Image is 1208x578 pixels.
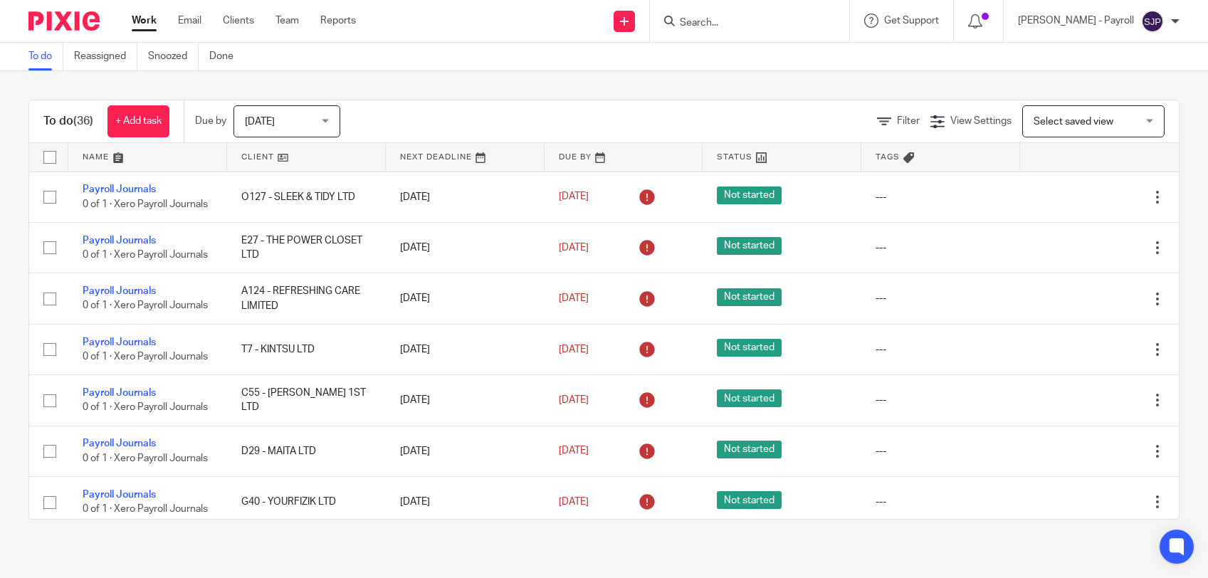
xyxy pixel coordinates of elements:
[897,116,920,126] span: Filter
[227,426,386,476] td: D29 - MAITA LTD
[386,172,545,222] td: [DATE]
[876,444,1006,458] div: ---
[876,393,1006,407] div: ---
[83,184,156,194] a: Payroll Journals
[717,389,782,407] span: Not started
[559,293,589,303] span: [DATE]
[107,105,169,137] a: + Add task
[83,286,156,296] a: Payroll Journals
[559,192,589,202] span: [DATE]
[83,250,208,260] span: 0 of 1 · Xero Payroll Journals
[83,490,156,500] a: Payroll Journals
[148,43,199,70] a: Snoozed
[876,241,1006,255] div: ---
[1018,14,1134,28] p: [PERSON_NAME] - Payroll
[83,403,208,413] span: 0 of 1 · Xero Payroll Journals
[386,324,545,374] td: [DATE]
[320,14,356,28] a: Reports
[28,43,63,70] a: To do
[83,337,156,347] a: Payroll Journals
[83,438,156,448] a: Payroll Journals
[178,14,201,28] a: Email
[83,352,208,362] span: 0 of 1 · Xero Payroll Journals
[559,395,589,405] span: [DATE]
[245,117,275,127] span: [DATE]
[83,199,208,209] span: 0 of 1 · Xero Payroll Journals
[386,477,545,527] td: [DATE]
[223,14,254,28] a: Clients
[717,288,782,306] span: Not started
[83,236,156,246] a: Payroll Journals
[678,17,807,30] input: Search
[28,11,100,31] img: Pixie
[559,243,589,253] span: [DATE]
[876,291,1006,305] div: ---
[386,375,545,426] td: [DATE]
[717,186,782,204] span: Not started
[83,504,208,514] span: 0 of 1 · Xero Payroll Journals
[559,446,589,456] span: [DATE]
[83,388,156,398] a: Payroll Journals
[717,491,782,509] span: Not started
[275,14,299,28] a: Team
[132,14,157,28] a: Work
[876,153,900,161] span: Tags
[227,375,386,426] td: C55 - [PERSON_NAME] 1ST LTD
[559,345,589,354] span: [DATE]
[884,16,939,26] span: Get Support
[227,222,386,273] td: E27 - THE POWER CLOSET LTD
[717,339,782,357] span: Not started
[717,441,782,458] span: Not started
[195,114,226,128] p: Due by
[950,116,1012,126] span: View Settings
[74,43,137,70] a: Reassigned
[876,190,1006,204] div: ---
[876,342,1006,357] div: ---
[386,426,545,476] td: [DATE]
[83,453,208,463] span: 0 of 1 · Xero Payroll Journals
[43,114,93,129] h1: To do
[209,43,244,70] a: Done
[1141,10,1164,33] img: svg%3E
[227,477,386,527] td: G40 - YOURFIZIK LTD
[559,497,589,507] span: [DATE]
[227,172,386,222] td: O127 - SLEEK & TIDY LTD
[73,115,93,127] span: (36)
[386,222,545,273] td: [DATE]
[227,273,386,324] td: A124 - REFRESHING CARE LIMITED
[717,237,782,255] span: Not started
[386,273,545,324] td: [DATE]
[1034,117,1113,127] span: Select saved view
[227,324,386,374] td: T7 - KINTSU LTD
[83,301,208,311] span: 0 of 1 · Xero Payroll Journals
[876,495,1006,509] div: ---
